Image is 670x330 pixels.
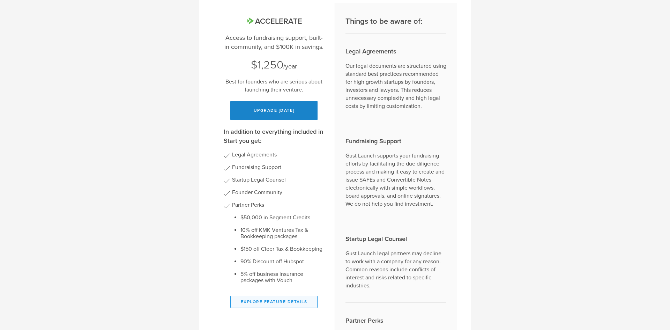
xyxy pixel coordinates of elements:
[345,152,446,208] p: Gust Launch supports your fundraising efforts by facilitating the due diligence process and makin...
[224,58,324,72] div: /year
[246,17,302,26] span: Accelerate
[240,246,324,252] li: $150 off Cleer Tax & Bookkeeping
[232,152,324,158] li: Legal Agreements
[240,271,324,284] li: 5% off business insurance packages with Vouch
[224,127,324,145] h3: In addition to everything included in Start you get:
[251,58,283,72] span: $1,250
[232,202,324,284] li: Partner Perks
[230,101,318,120] button: Upgrade [DATE]
[345,16,446,27] h2: Things to be aware of:
[232,189,324,196] li: Founder Community
[230,296,318,308] button: Explore Feature Details
[345,316,446,325] h3: Partner Perks
[345,137,446,146] h3: Fundraising Support
[345,234,446,243] h3: Startup Legal Counsel
[345,250,446,290] p: Gust Launch legal partners may decline to work with a company for any reason. Common reasons incl...
[232,164,324,170] li: Fundraising Support
[240,258,324,265] li: 90% Discount off Hubspot
[240,227,324,240] li: 10% off KMK Ventures Tax & Bookkeeping packages
[224,33,324,51] p: Access to fundraising support, built-in community, and $100K in savings.
[232,177,324,183] li: Startup Legal Counsel
[224,78,324,94] p: Best for founders who are serious about launching their venture.
[240,214,324,221] li: $50,000 in Segment Credits
[345,47,446,56] h3: Legal Agreements
[635,296,670,330] iframe: Chat Widget
[345,62,446,110] p: Our legal documents are structured using standard best practices recommended for high growth star...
